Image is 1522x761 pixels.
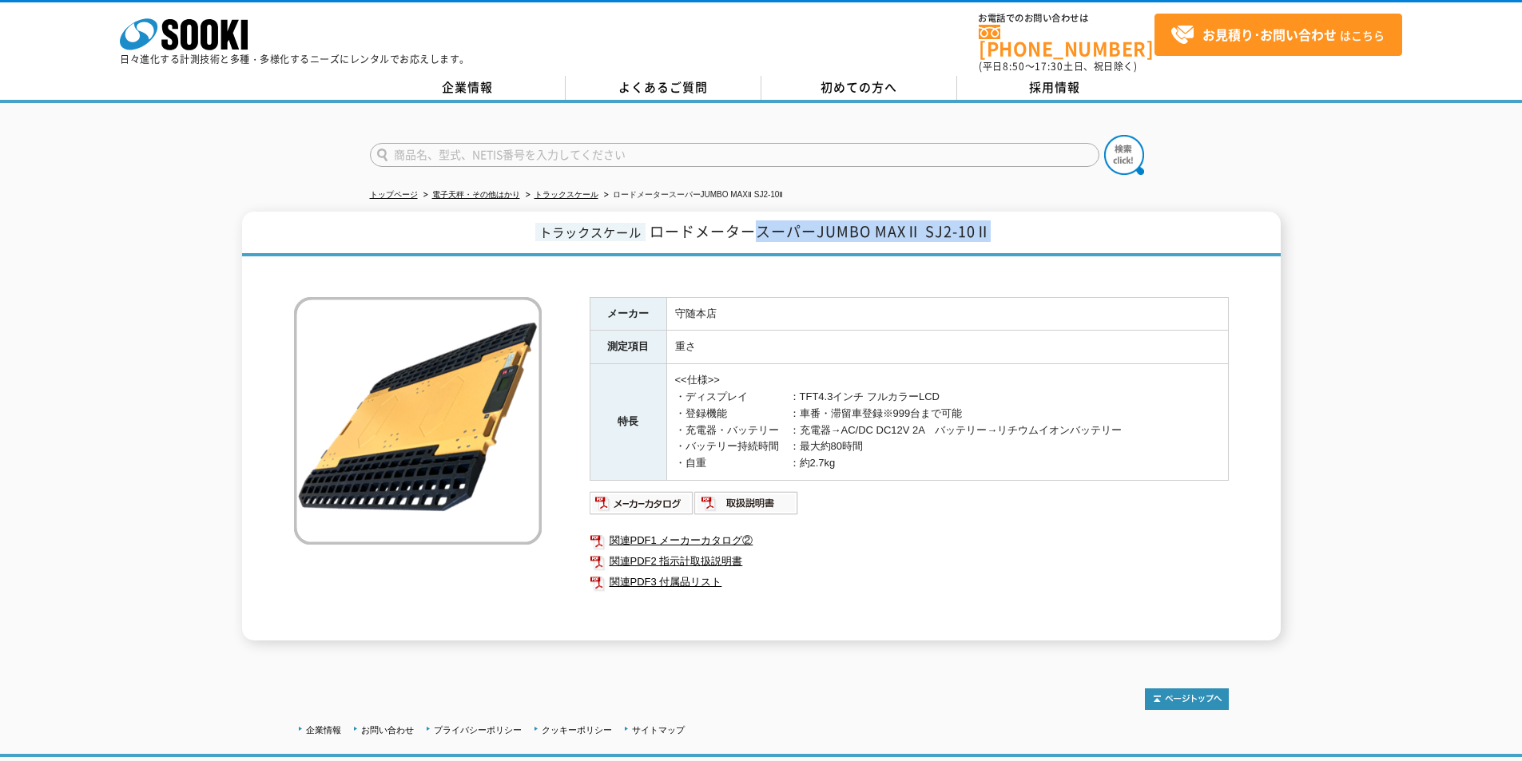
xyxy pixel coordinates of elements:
[761,76,957,100] a: 初めての方へ
[590,364,666,481] th: 特長
[1145,688,1229,710] img: トップページへ
[590,297,666,331] th: メーカー
[590,501,694,513] a: メーカーカタログ
[1035,59,1063,73] span: 17:30
[979,14,1154,23] span: お電話でのお問い合わせは
[120,54,470,64] p: 日々進化する計測技術と多種・多様化するニーズにレンタルでお応えします。
[632,725,685,735] a: サイトマップ
[535,223,646,241] span: トラックスケール
[370,190,418,199] a: トップページ
[650,220,991,242] span: ロードメータースーパーJUMBO MAXⅡ SJ2-10Ⅱ
[1104,135,1144,175] img: btn_search.png
[666,364,1228,481] td: <<仕様>> ・ディスプレイ ：TFT4.3インチ フルカラーLCD ・登録機能 ：車番・滞留車登録※999台まで可能 ・充電器・バッテリー ：充電器→AC/DC DC12V 2A バッテリー→...
[1003,59,1025,73] span: 8:50
[306,725,341,735] a: 企業情報
[361,725,414,735] a: お問い合わせ
[590,331,666,364] th: 測定項目
[666,331,1228,364] td: 重さ
[590,490,694,516] img: メーカーカタログ
[957,76,1153,100] a: 採用情報
[979,59,1137,73] span: (平日 ～ 土日、祝日除く)
[370,76,566,100] a: 企業情報
[434,725,522,735] a: プライバシーポリシー
[590,530,1229,551] a: 関連PDF1 メーカーカタログ②
[432,190,520,199] a: 電子天秤・その他はかり
[666,297,1228,331] td: 守随本店
[1202,25,1337,44] strong: お見積り･お問い合わせ
[979,25,1154,57] a: [PHONE_NUMBER]
[1170,23,1385,47] span: はこちら
[534,190,598,199] a: トラックスケール
[601,187,784,204] li: ロードメータースーパーJUMBO MAXⅡ SJ2-10Ⅱ
[590,551,1229,572] a: 関連PDF2 指示計取扱説明書
[294,297,542,545] img: ロードメータースーパーJUMBO MAXⅡ SJ2-10Ⅱ
[590,572,1229,593] a: 関連PDF3 付属品リスト
[370,143,1099,167] input: 商品名、型式、NETIS番号を入力してください
[566,76,761,100] a: よくあるご質問
[542,725,612,735] a: クッキーポリシー
[1154,14,1402,56] a: お見積り･お問い合わせはこちら
[694,490,799,516] img: 取扱説明書
[821,78,897,96] span: 初めての方へ
[694,501,799,513] a: 取扱説明書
